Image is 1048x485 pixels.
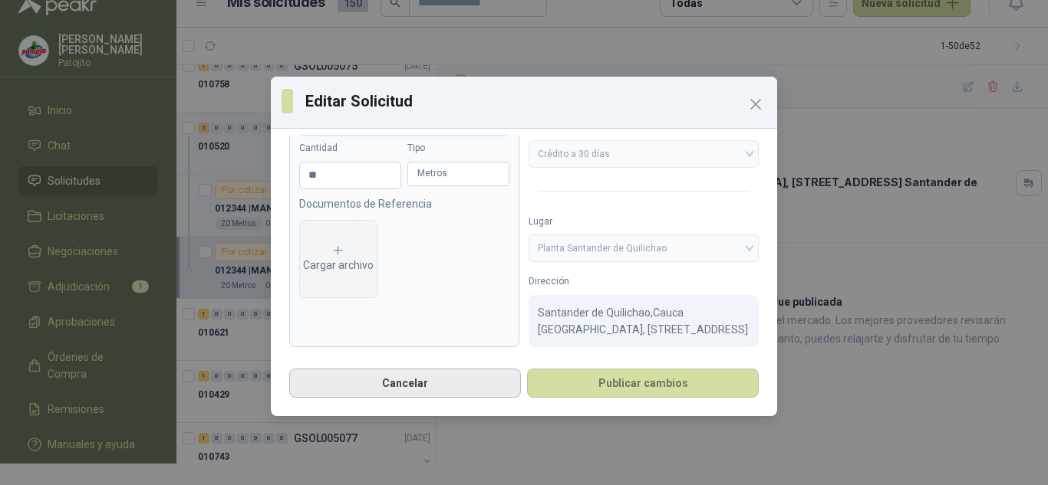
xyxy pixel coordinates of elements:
label: Tipo [407,141,509,156]
span: Crédito a 30 días [538,143,750,165]
p: [GEOGRAPHIC_DATA], [STREET_ADDRESS] [538,321,750,338]
label: Lugar [529,215,759,229]
button: Publicar cambios [527,369,759,398]
div: Santander de Quilichao , Cauca [529,295,759,347]
div: Metros [407,162,509,186]
label: Cantidad [299,141,401,156]
button: Close [743,92,768,116]
label: Dirección [529,274,759,289]
p: Documentos de Referencia [299,195,509,212]
button: Cancelar [289,369,521,398]
h3: Editar Solicitud [305,90,766,113]
div: Cargar archivo [303,244,374,274]
span: Planta Santander de Quilichao [538,237,750,260]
